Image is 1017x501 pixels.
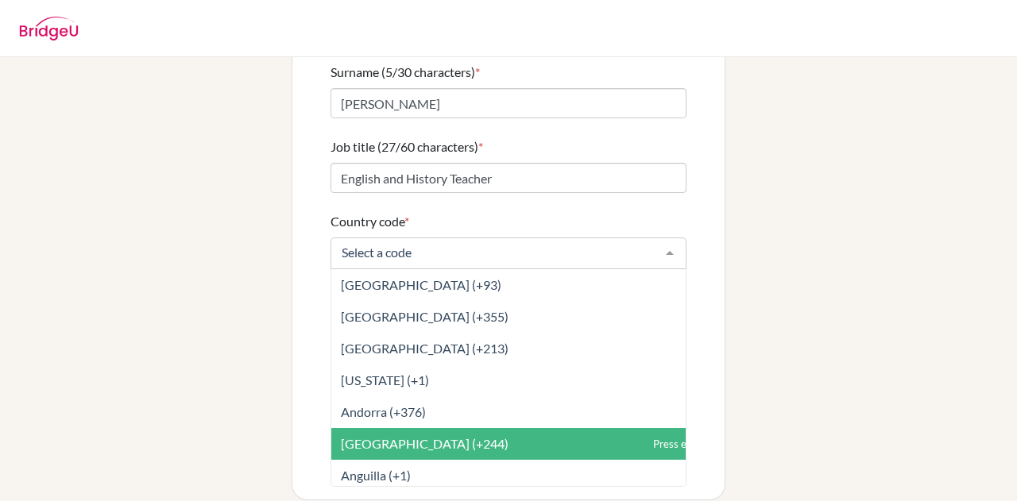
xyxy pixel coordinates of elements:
span: Andorra (+376) [341,404,426,419]
span: [GEOGRAPHIC_DATA] (+355) [341,309,508,324]
label: Job title (27/60 characters) [331,137,483,156]
span: [US_STATE] (+1) [341,372,429,387]
span: [GEOGRAPHIC_DATA] (+244) [341,436,508,451]
input: Enter your surname [331,88,686,118]
span: [GEOGRAPHIC_DATA] (+213) [341,341,508,356]
input: Select a code [338,245,654,260]
label: Country code [331,212,409,231]
span: [GEOGRAPHIC_DATA] (+93) [341,277,501,292]
input: Enter your job title [331,163,686,193]
span: Anguilla (+1) [341,468,411,483]
label: Surname (5/30 characters) [331,63,480,82]
img: BridgeU logo [19,17,79,40]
